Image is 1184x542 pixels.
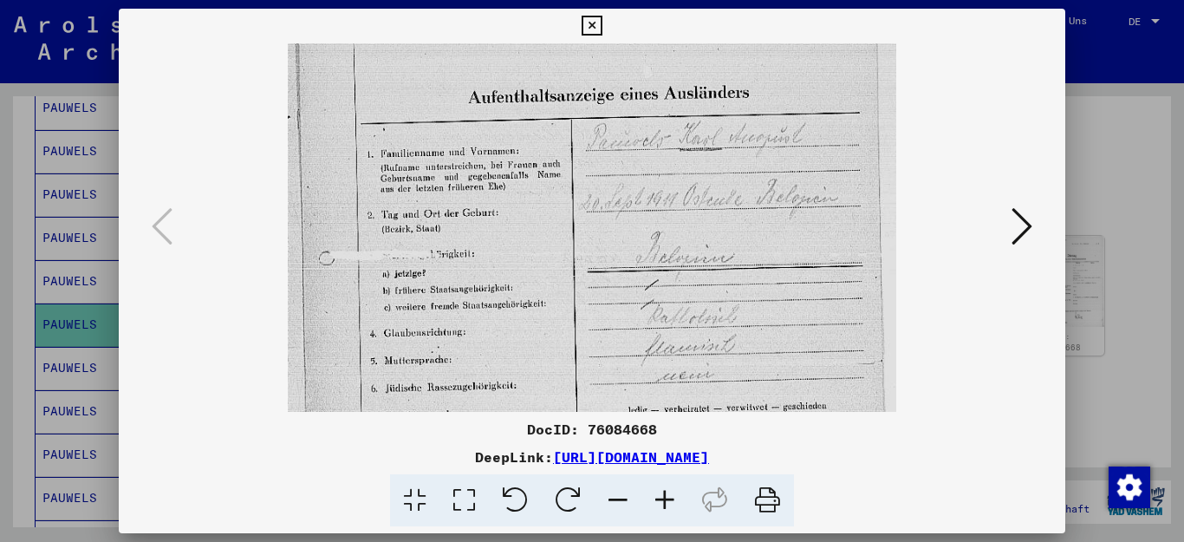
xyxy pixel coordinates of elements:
[553,448,709,466] a: [URL][DOMAIN_NAME]
[1109,467,1150,508] img: Zustimmung ändern
[119,419,1066,440] div: DocID: 76084668
[119,447,1066,467] div: DeepLink:
[1108,466,1149,507] div: Zustimmung ändern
